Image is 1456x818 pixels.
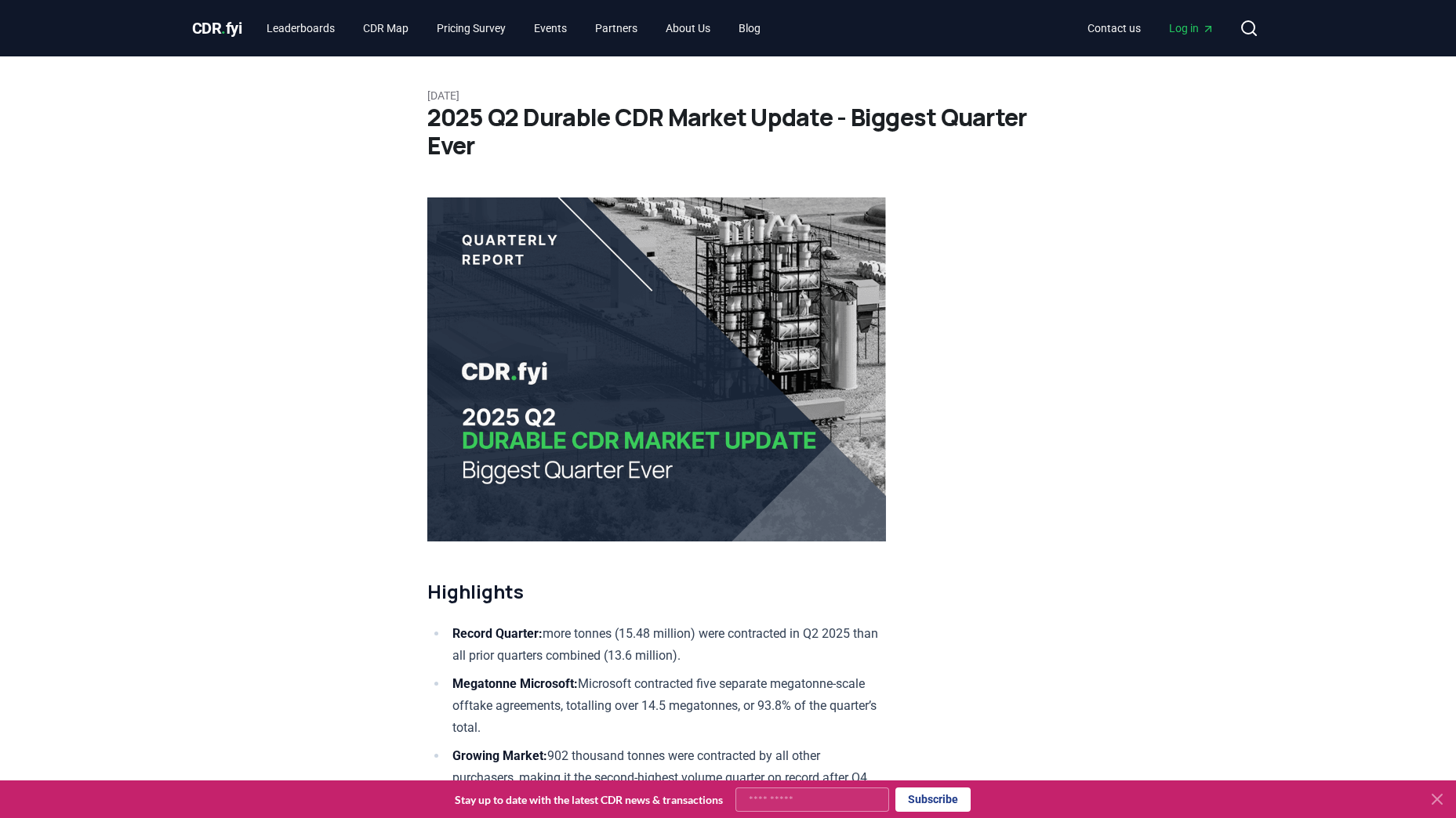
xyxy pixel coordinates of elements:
strong: Megatonne Microsoft: [452,676,578,691]
nav: Main [1075,14,1227,42]
strong: Record Quarter: [452,626,543,641]
a: Blog [726,14,773,42]
a: Events [521,14,579,42]
strong: Growing Market: [452,748,547,763]
a: Leaderboards [254,14,347,42]
a: Pricing Survey [424,14,518,42]
a: Contact us [1075,14,1153,42]
img: blog post image [427,197,886,541]
span: Log in [1169,20,1215,36]
a: Log in [1156,14,1227,42]
p: [DATE] [427,88,1029,103]
h1: 2025 Q2 Durable CDR Market Update - Biggest Quarter Ever [427,103,1029,160]
span: CDR fyi [192,19,242,38]
a: About Us [653,14,723,42]
nav: Main [254,14,773,42]
a: CDR Map [350,14,421,42]
a: Partners [583,14,650,42]
h2: Highlights [427,579,886,604]
li: Microsoft contracted five separate megatonne-scale offtake agreements, totalling over 14.5 megato... [448,673,886,739]
span: . [221,19,226,38]
li: more tonnes (15.48 million) were contracted in Q2 2025 than all prior quarters combined (13.6 mil... [448,623,886,667]
a: CDR.fyi [192,17,242,39]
